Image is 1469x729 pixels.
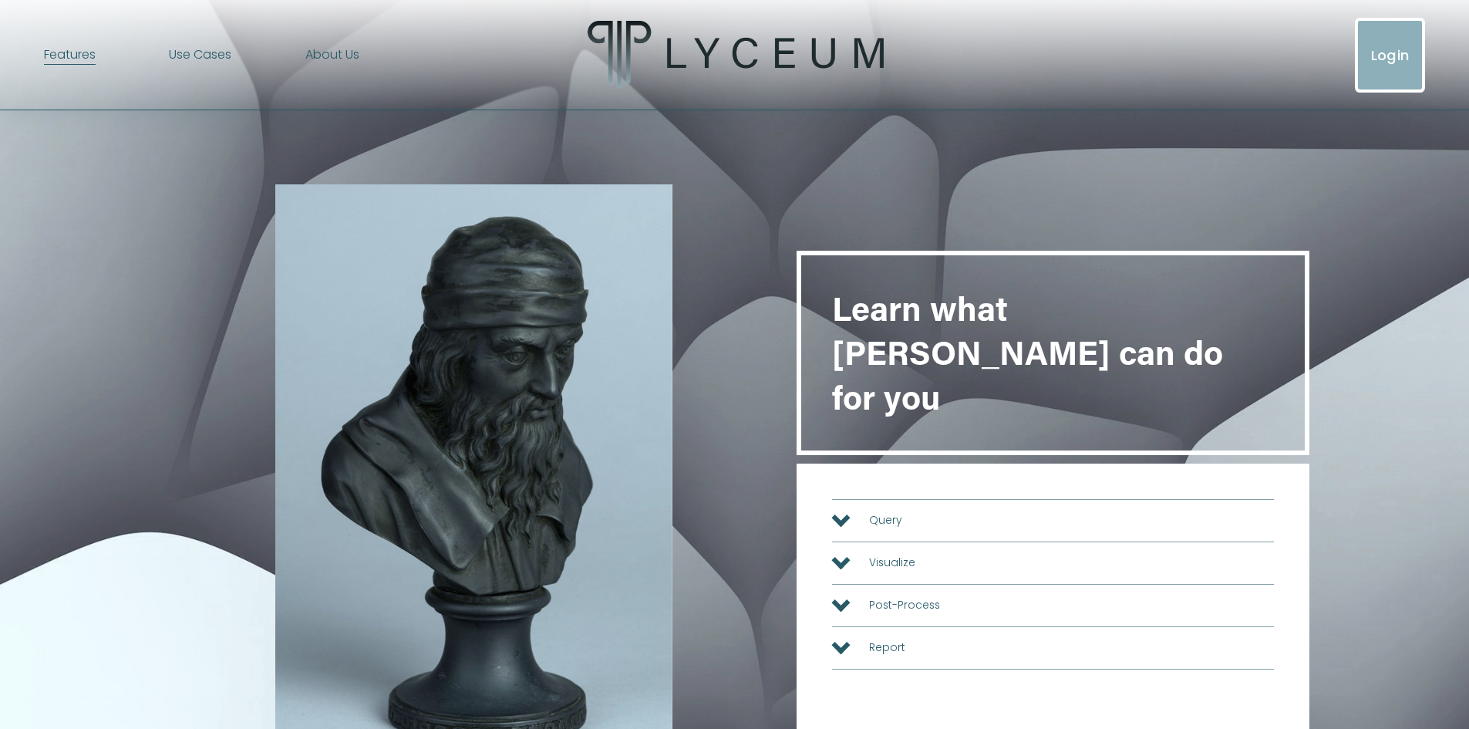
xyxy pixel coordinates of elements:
strong: Learn what [PERSON_NAME] can do for you [832,285,1231,420]
a: Login [1355,18,1425,93]
button: Post-Process [832,585,1274,626]
span: Features [44,44,96,66]
span: Report [851,640,1274,656]
a: About Us [305,42,359,67]
button: Query [832,500,1274,542]
span: Use Cases [169,44,231,66]
span: Visualize [851,555,1274,571]
button: Visualize [832,542,1274,584]
span: Post-Process [851,598,1274,613]
button: Report [832,627,1274,669]
img: Lyceum [588,21,884,89]
span: Query [851,513,1274,528]
a: folder dropdown [169,42,231,67]
a: folder dropdown [44,42,96,67]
